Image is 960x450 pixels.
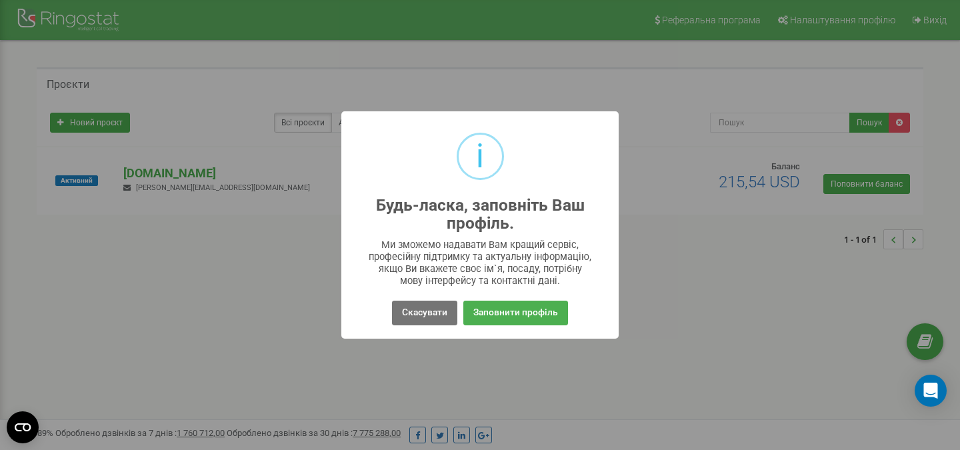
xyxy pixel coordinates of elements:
div: Ми зможемо надавати Вам кращий сервіс, професійну підтримку та актуальну інформацію, якщо Ви вкаж... [368,239,593,287]
div: i [476,135,484,178]
button: Скасувати [392,301,457,325]
h2: Будь-ласка, заповніть Ваш профіль. [368,197,593,233]
div: Open Intercom Messenger [915,375,947,407]
button: Open CMP widget [7,411,39,443]
button: Заповнити профіль [463,301,568,325]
